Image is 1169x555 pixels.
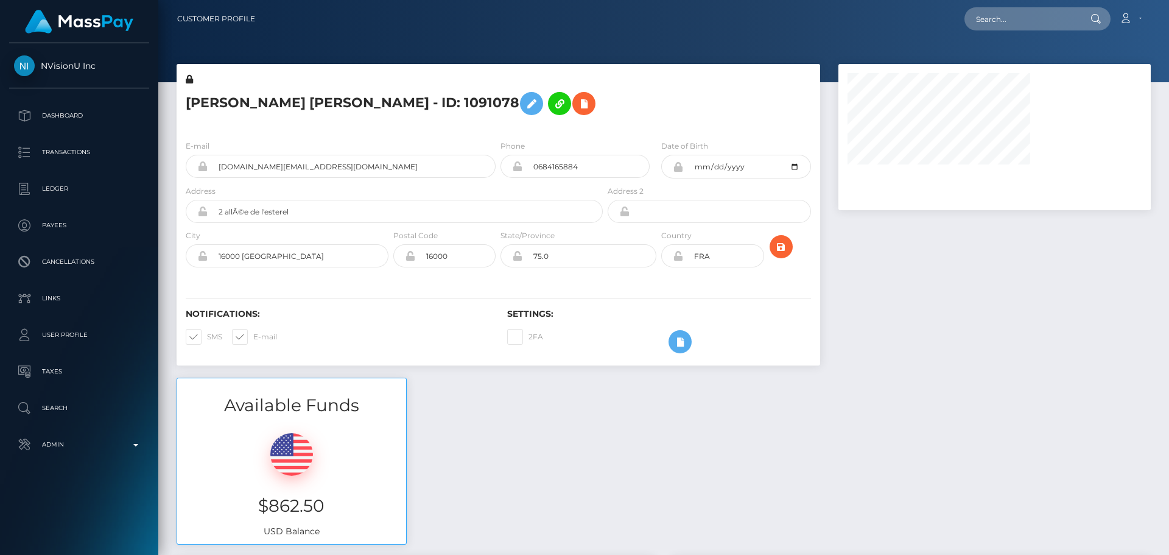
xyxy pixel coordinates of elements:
p: Dashboard [14,107,144,125]
p: Links [14,289,144,308]
a: Payees [9,210,149,241]
p: Ledger [14,180,144,198]
h5: [PERSON_NAME] [PERSON_NAME] - ID: 1091078 [186,86,596,121]
a: Links [9,283,149,314]
a: Search [9,393,149,423]
a: Ledger [9,174,149,204]
a: Cancellations [9,247,149,277]
img: NVisionU Inc [14,55,35,76]
img: MassPay Logo [25,10,133,34]
a: Dashboard [9,101,149,131]
a: Transactions [9,137,149,168]
a: User Profile [9,320,149,350]
p: User Profile [14,326,144,344]
h3: $862.50 [186,494,397,518]
div: USD Balance [177,418,406,544]
label: Phone [500,141,525,152]
span: NVisionU Inc [9,60,149,71]
a: Customer Profile [177,6,255,32]
a: Admin [9,430,149,460]
h3: Available Funds [177,394,406,417]
label: 2FA [507,329,543,345]
label: E-mail [232,329,277,345]
p: Search [14,399,144,417]
label: Date of Birth [661,141,708,152]
label: Country [661,230,692,241]
label: Address 2 [608,186,644,197]
p: Admin [14,436,144,454]
a: Taxes [9,356,149,387]
label: State/Province [500,230,555,241]
h6: Notifications: [186,309,489,319]
h6: Settings: [507,309,810,319]
img: USD.png [270,433,313,476]
input: Search... [964,7,1079,30]
label: E-mail [186,141,209,152]
label: City [186,230,200,241]
p: Taxes [14,362,144,381]
p: Payees [14,216,144,235]
label: Postal Code [393,230,438,241]
p: Cancellations [14,253,144,271]
label: Address [186,186,216,197]
p: Transactions [14,143,144,161]
label: SMS [186,329,222,345]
